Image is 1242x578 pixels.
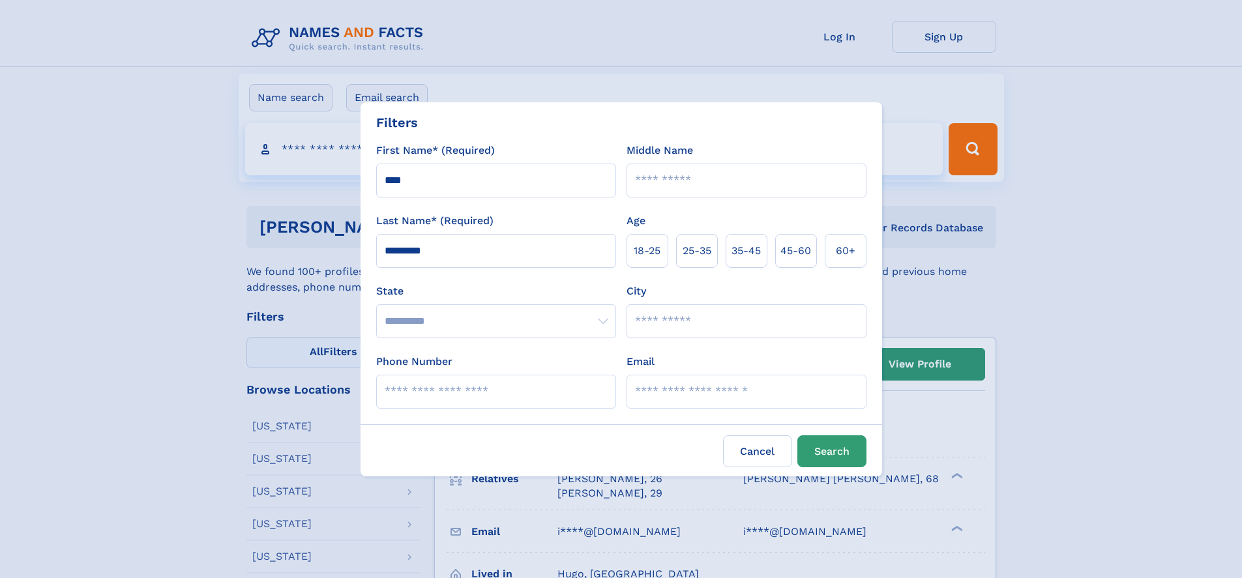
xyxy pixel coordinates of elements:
[376,113,418,132] div: Filters
[627,213,645,229] label: Age
[627,283,646,299] label: City
[627,143,693,158] label: Middle Name
[797,435,866,467] button: Search
[836,243,855,259] span: 60+
[376,213,494,229] label: Last Name* (Required)
[376,283,616,299] label: State
[627,354,655,369] label: Email
[780,243,811,259] span: 45‑60
[723,435,792,467] label: Cancel
[376,143,495,158] label: First Name* (Required)
[634,243,660,259] span: 18‑25
[376,354,452,369] label: Phone Number
[683,243,711,259] span: 25‑35
[732,243,761,259] span: 35‑45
